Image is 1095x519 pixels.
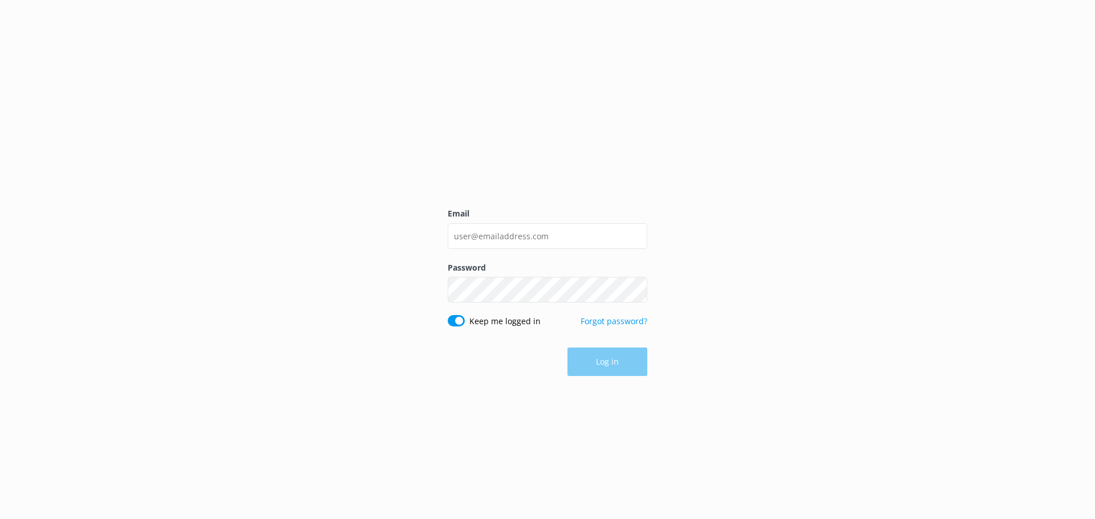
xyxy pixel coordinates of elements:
[624,279,647,301] button: Show password
[581,316,647,326] a: Forgot password?
[448,207,647,220] label: Email
[448,261,647,274] label: Password
[469,315,541,328] label: Keep me logged in
[448,223,647,249] input: user@emailaddress.com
